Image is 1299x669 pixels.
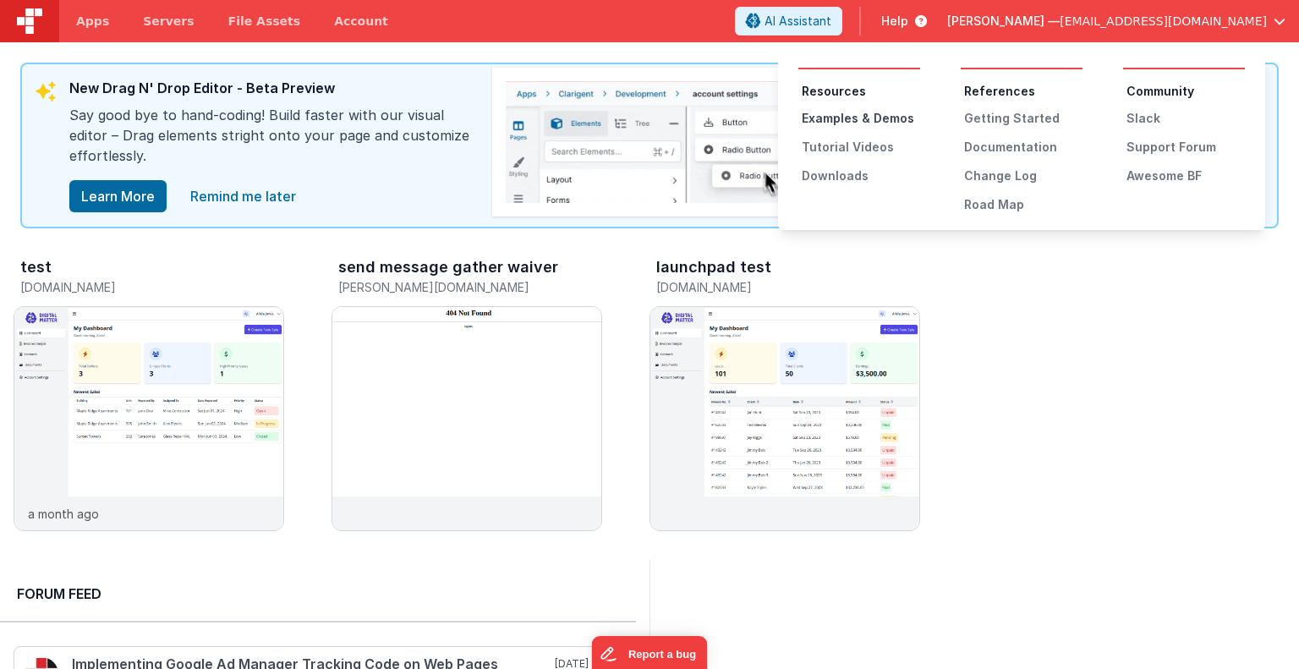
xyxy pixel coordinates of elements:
[1126,167,1245,184] div: Awesome BF
[802,167,920,184] div: Downloads
[802,83,920,100] li: Resources
[964,167,1082,184] div: Change Log
[964,83,1082,100] li: References
[802,139,920,156] div: Tutorial Videos
[1126,83,1245,100] li: Community
[1126,139,1245,156] div: Support Forum
[964,139,1082,156] div: Documentation
[802,110,920,127] div: Examples & Demos
[1126,110,1245,127] div: Slack
[964,196,1082,213] div: Road Map
[964,110,1082,127] div: Getting Started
